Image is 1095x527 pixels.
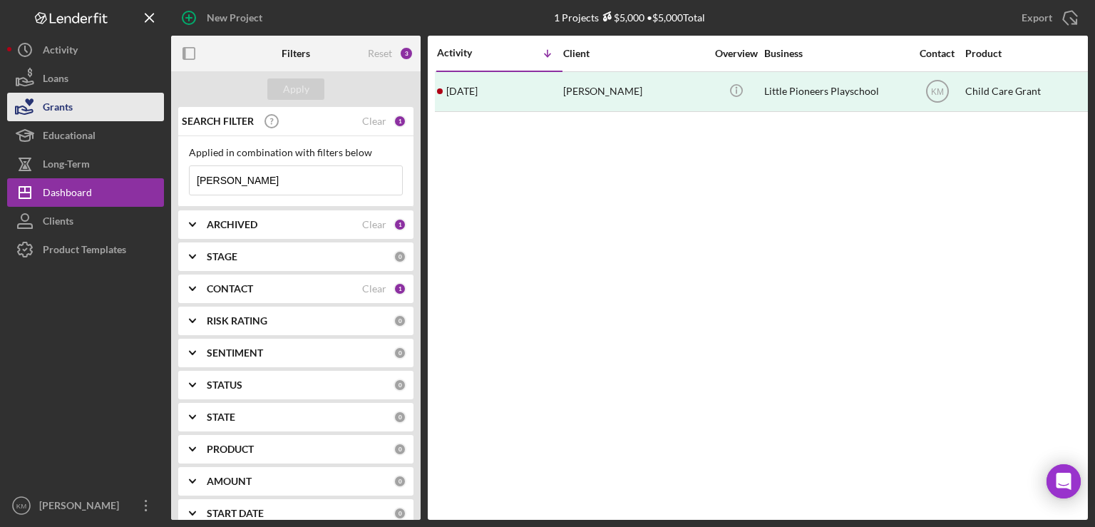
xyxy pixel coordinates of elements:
[207,379,242,391] b: STATUS
[394,115,406,128] div: 1
[7,93,164,121] button: Grants
[207,4,262,32] div: New Project
[171,4,277,32] button: New Project
[7,491,164,520] button: KM[PERSON_NAME]
[207,411,235,423] b: STATE
[43,178,92,210] div: Dashboard
[207,283,253,295] b: CONTACT
[563,48,706,59] div: Client
[36,491,128,523] div: [PERSON_NAME]
[43,235,126,267] div: Product Templates
[764,73,907,111] div: Little Pioneers Playschool
[764,48,907,59] div: Business
[207,315,267,327] b: RISK RATING
[283,78,309,100] div: Apply
[7,36,164,64] button: Activity
[931,87,944,97] text: KM
[282,48,310,59] b: Filters
[910,48,964,59] div: Contact
[394,314,406,327] div: 0
[563,73,706,111] div: [PERSON_NAME]
[43,121,96,153] div: Educational
[362,283,386,295] div: Clear
[394,250,406,263] div: 0
[189,147,403,158] div: Applied in combination with filters below
[182,116,254,127] b: SEARCH FILTER
[43,36,78,68] div: Activity
[394,347,406,359] div: 0
[43,93,73,125] div: Grants
[362,116,386,127] div: Clear
[599,11,644,24] div: $5,000
[43,64,68,96] div: Loans
[394,282,406,295] div: 1
[16,502,26,510] text: KM
[399,46,413,61] div: 3
[394,379,406,392] div: 0
[43,150,90,182] div: Long-Term
[554,11,705,24] div: 1 Projects • $5,000 Total
[394,411,406,424] div: 0
[7,150,164,178] button: Long-Term
[368,48,392,59] div: Reset
[394,507,406,520] div: 0
[207,251,237,262] b: STAGE
[207,219,257,230] b: ARCHIVED
[267,78,324,100] button: Apply
[394,443,406,456] div: 0
[446,86,478,97] time: 2025-09-08 22:50
[7,235,164,264] button: Product Templates
[7,207,164,235] button: Clients
[437,47,500,58] div: Activity
[1022,4,1052,32] div: Export
[709,48,763,59] div: Overview
[362,219,386,230] div: Clear
[7,178,164,207] button: Dashboard
[394,475,406,488] div: 0
[1007,4,1088,32] button: Export
[207,347,263,359] b: SENTIMENT
[207,476,252,487] b: AMOUNT
[207,508,264,519] b: START DATE
[207,444,254,455] b: PRODUCT
[7,121,164,150] button: Educational
[43,207,73,239] div: Clients
[7,64,164,93] button: Loans
[394,218,406,231] div: 1
[1047,464,1081,498] div: Open Intercom Messenger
